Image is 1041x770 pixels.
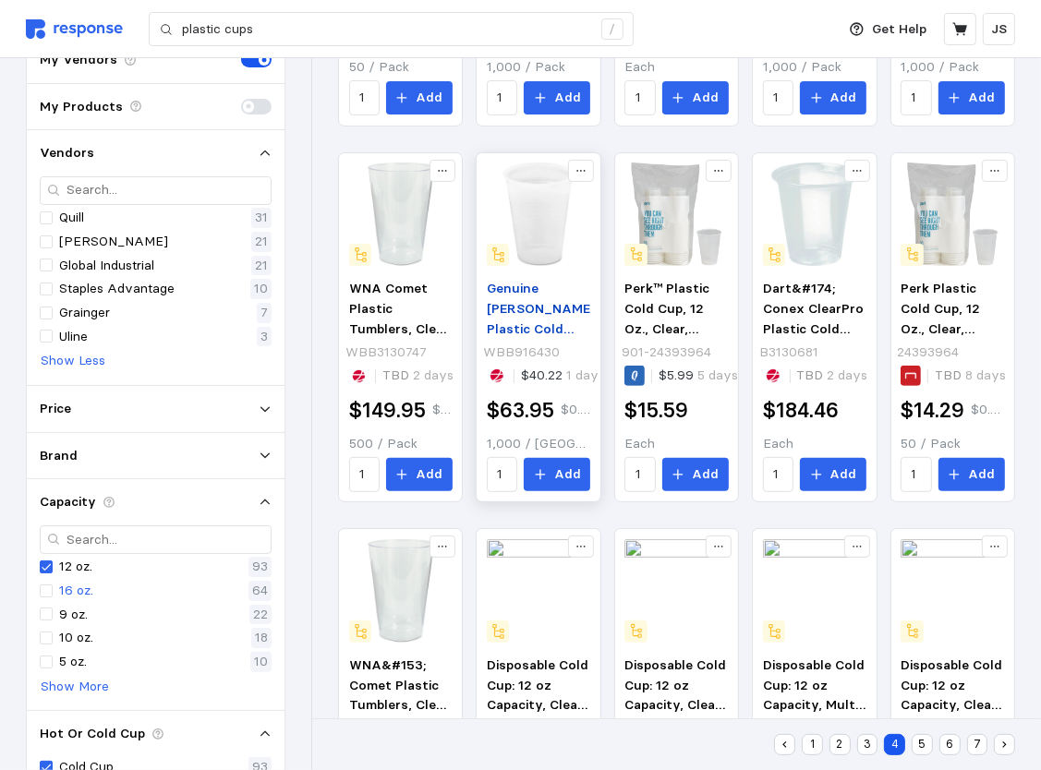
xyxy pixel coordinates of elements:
p: $0.2999 / unit [432,400,453,420]
p: Vendors [40,143,94,163]
input: Qty [497,81,506,114]
p: Add [830,88,857,108]
p: 3 [260,327,268,347]
p: 500 / Pack [349,434,453,454]
p: Quill [59,208,84,228]
p: Add [830,464,857,485]
p: My Products [40,97,123,117]
span: Dart&#174; Conex ClearPro Plastic Cold Drink Cups, 12 oz, Clear, Pack of 1000 [763,280,864,396]
p: 50 / Pack [901,434,1004,454]
p: 9 oz. [59,605,88,625]
p: $40.22 [521,366,599,386]
p: Add [692,88,719,108]
span: Genuine [PERSON_NAME] Plastic Cold Drink Cups, Rolled Rim, 12 Oz., 1,000/Carton, Translucent [487,280,595,437]
p: 1,000 / Pack [763,57,866,78]
img: UNT_SCC12PX.webp [763,162,866,266]
button: Add [662,458,729,491]
button: JS [983,13,1015,45]
img: UNT_WNAT12.webp [349,539,453,643]
p: Each [763,434,866,454]
button: Show More [40,676,110,698]
input: Qty [912,458,921,491]
p: $0.064 / unit [561,400,590,420]
input: Search... [67,526,264,553]
button: Add [800,81,866,114]
p: JS [991,19,1007,40]
p: 24393964 [898,343,960,363]
p: Brand [40,446,78,466]
p: 21 [255,256,268,276]
button: Add [662,81,729,114]
p: 1,000 / Pack [901,57,1004,78]
img: s1176612_sc7 [901,162,1004,266]
p: $5.99 [659,366,738,386]
h2: $184.46 [763,396,839,425]
h2: $15.59 [624,396,688,425]
span: WNA Comet Plastic Tumblers, Clear, 12 oz, Pack of 500 [349,280,452,377]
button: 3 [857,734,878,755]
span: Perk™ Plastic Cold Cup, 12 Oz., Clear, 50/Pack (PK56333) [624,280,709,377]
p: Uline [59,327,88,347]
button: Add [524,81,590,114]
img: BWKTRANSCUP12CT_01__485V70_v2 [487,539,590,643]
p: Add [968,464,995,485]
p: Add [416,88,442,108]
p: Price [40,399,71,419]
button: 1 [802,734,823,755]
p: 901-24393964 [622,343,711,363]
input: Search for a product name or SKU [182,13,591,46]
input: Qty [773,458,782,491]
p: Each [624,434,728,454]
h2: $63.95 [487,396,554,425]
button: Add [386,458,453,491]
p: 1,000 / [GEOGRAPHIC_DATA] [487,434,590,454]
span: 2 days [824,367,868,383]
p: 7 [260,303,268,323]
button: Add [938,458,1005,491]
p: 93 [252,557,268,577]
button: Get Help [839,12,938,47]
button: Add [524,458,590,491]
span: 5 days [694,367,738,383]
p: 50 / Pack [349,57,453,78]
p: TBD [935,366,1006,386]
p: 18 [255,628,268,648]
p: Add [692,464,719,485]
img: WNAT12_1.webp [349,162,453,266]
p: Add [554,88,581,108]
span: 2 days [409,367,454,383]
p: Show More [41,677,109,697]
p: Add [968,88,995,108]
input: Qty [912,81,921,114]
input: Qty [359,458,369,491]
p: 10 [254,279,268,299]
p: Capacity [40,492,96,512]
p: Add [416,464,442,485]
input: Qty [359,81,369,114]
p: My Vendors [40,50,117,70]
img: 481C42-A0020-1_v2 [763,539,866,643]
p: TBD [797,366,868,386]
button: Add [938,81,1005,114]
button: Add [800,458,866,491]
input: Search... [67,177,264,204]
p: Grainger [59,303,110,323]
button: 7 [967,734,988,755]
button: Show Less [40,350,106,372]
p: 1,000 / Pack [487,57,590,78]
img: svg%3e [26,19,123,39]
p: $0.2858 / unit [971,400,1004,420]
p: 64 [252,581,268,601]
p: Hot Or Cold Cup [40,724,145,744]
img: 55GZ48_AS01 [624,539,728,643]
div: / [601,18,623,41]
button: Add [386,81,453,114]
p: Each [624,57,728,78]
p: Add [554,464,581,485]
input: Qty [773,81,782,114]
p: TBD [382,366,454,386]
button: 5 [912,734,933,755]
p: 5 oz. [59,652,87,672]
p: 16 oz. [59,581,93,601]
p: 31 [255,208,268,228]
